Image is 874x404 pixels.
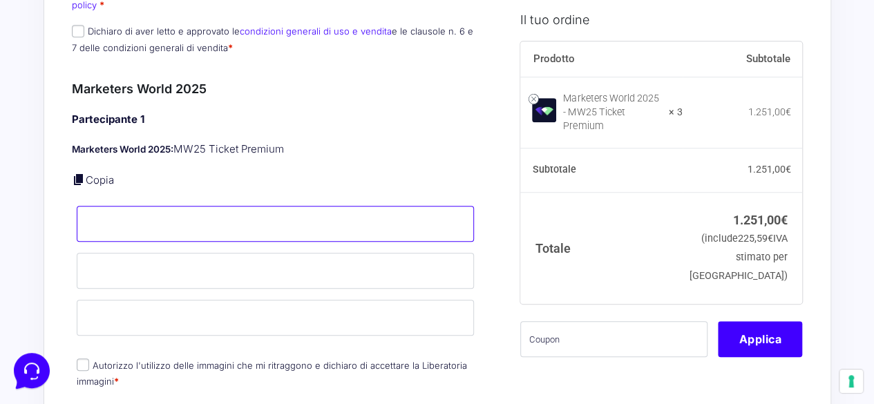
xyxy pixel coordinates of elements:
img: dark [22,77,50,105]
label: Dichiaro di aver letto e approvato le e le clausole n. 6 e 7 delle condizioni generali di vendita [72,26,473,52]
label: Autorizzo l'utilizzo delle immagini che mi ritraggono e dichiaro di accettare la Liberatoria imma... [77,360,467,387]
input: Dichiaro di aver letto e approvato lecondizioni generali di uso e venditae le clausole n. 6 e 7 d... [72,25,84,37]
button: Inizia una conversazione [22,116,254,144]
strong: × 3 [669,106,683,119]
a: Apri Centro Assistenza [147,171,254,182]
span: € [781,213,788,227]
bdi: 1.251,00 [747,164,790,175]
span: 225,59 [738,233,773,245]
th: Prodotto [520,41,683,77]
a: condizioni generali di uso e vendita [240,26,392,37]
span: Trova una risposta [22,171,108,182]
span: € [768,233,773,245]
input: Cerca un articolo... [31,201,226,215]
button: Aiuto [180,277,265,309]
img: dark [44,77,72,105]
p: Messaggi [120,296,157,309]
span: Le tue conversazioni [22,55,117,66]
strong: Marketers World 2025: [72,144,173,155]
span: Inizia una conversazione [90,124,204,135]
img: Marketers World 2025 - MW25 Ticket Premium [532,99,556,123]
button: Messaggi [96,277,181,309]
div: Marketers World 2025 - MW25 Ticket Premium [563,92,660,133]
img: dark [66,77,94,105]
button: Home [11,277,96,309]
span: € [785,164,790,175]
button: Le tue preferenze relative al consenso per le tecnologie di tracciamento [839,369,863,393]
p: MW25 Ticket Premium [72,142,479,157]
h3: Il tuo ordine [520,10,802,29]
button: Applica [718,321,802,357]
h2: Ciao da Marketers 👋 [11,11,232,33]
bdi: 1.251,00 [733,213,788,227]
a: Copia i dettagli dell'acquirente [72,173,86,186]
iframe: Customerly Messenger Launcher [11,350,53,392]
h4: Partecipante 1 [72,112,479,128]
th: Subtotale [683,41,803,77]
p: Home [41,296,65,309]
bdi: 1.251,00 [748,106,790,117]
small: (include IVA stimato per [GEOGRAPHIC_DATA]) [690,233,788,282]
p: Aiuto [213,296,233,309]
th: Totale [520,193,683,304]
input: Autorizzo l'utilizzo delle immagini che mi ritraggono e dichiaro di accettare la Liberatoria imma... [77,358,89,371]
th: Subtotale [520,148,683,193]
input: Coupon [520,321,707,357]
a: Copia [86,173,114,186]
h3: Marketers World 2025 [72,79,479,98]
span: € [785,106,790,117]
